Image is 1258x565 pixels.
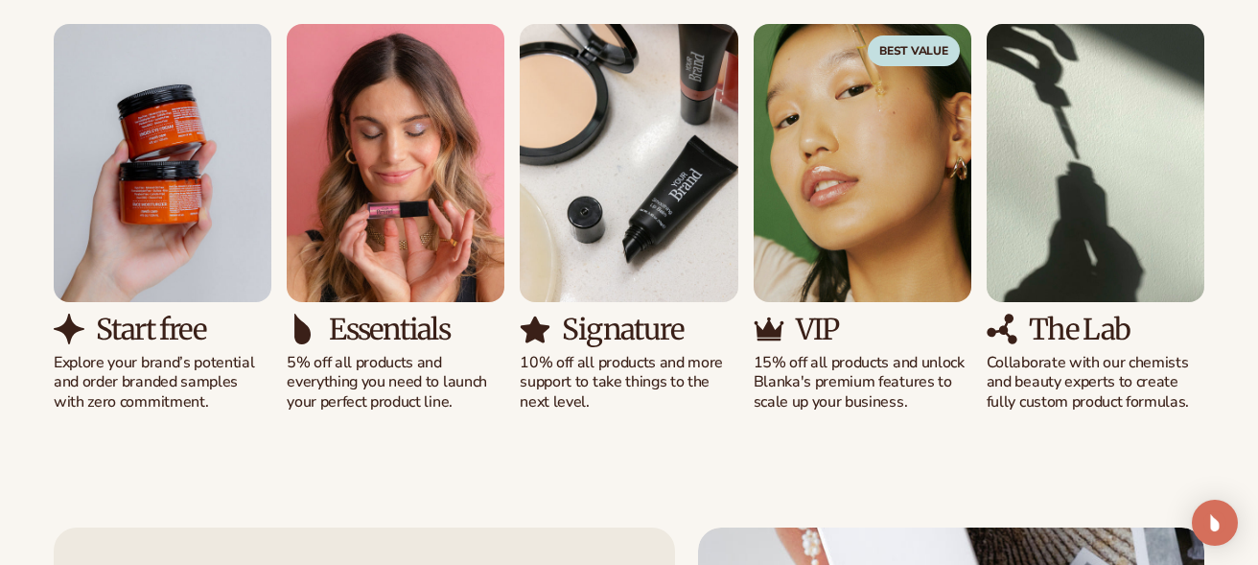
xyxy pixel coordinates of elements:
[287,314,317,344] img: Shopify Image 13
[987,314,1017,344] img: Shopify Image 19
[868,35,960,66] span: Best Value
[54,353,271,412] p: Explore your brand’s potential and order branded samples with zero commitment.
[754,24,971,302] img: Shopify Image 16
[520,24,737,302] img: Shopify Image 14
[520,314,550,344] img: Shopify Image 15
[520,24,737,412] div: 3 / 5
[987,24,1204,302] img: Shopify Image 18
[562,314,683,345] h3: Signature
[987,353,1204,412] p: Collaborate with our chemists and beauty experts to create fully custom product formulas.
[287,24,504,302] img: Shopify Image 12
[287,24,504,412] div: 2 / 5
[1192,500,1238,546] div: Open Intercom Messenger
[754,24,971,412] div: 4 / 5
[754,353,971,412] p: 15% off all products and unlock Blanka's premium features to scale up your business.
[54,314,84,344] img: Shopify Image 11
[54,24,271,412] div: 1 / 5
[520,353,737,412] p: 10% off all products and more support to take things to the next level.
[287,353,504,412] p: 5% off all products and everything you need to launch your perfect product line.
[754,314,784,344] img: Shopify Image 17
[329,314,450,345] h3: Essentials
[54,24,271,302] img: Shopify Image 10
[987,24,1204,412] div: 5 / 5
[796,314,839,345] h3: VIP
[96,314,205,345] h3: Start free
[1029,314,1130,345] h3: The Lab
